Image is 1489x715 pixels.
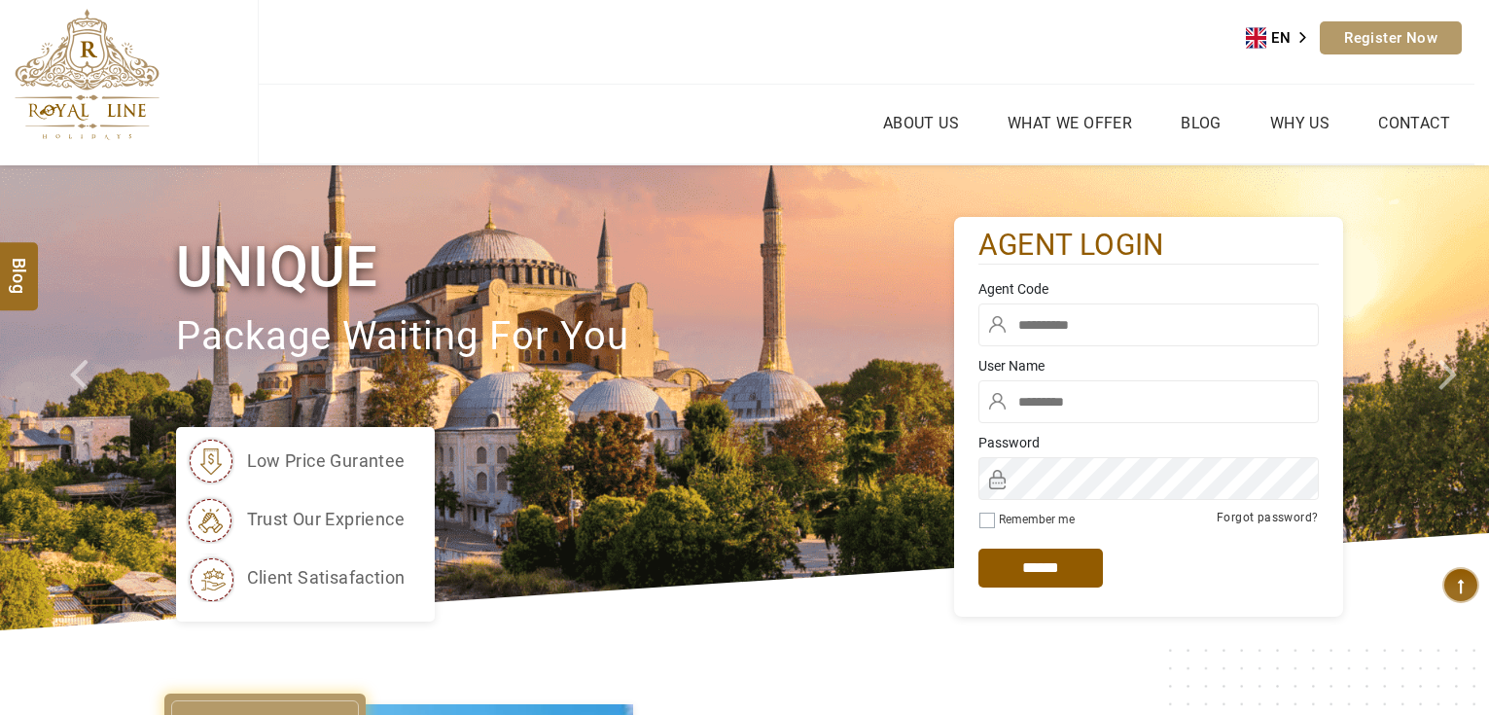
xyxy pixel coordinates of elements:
[186,495,406,544] li: trust our exprience
[1320,21,1462,54] a: Register Now
[878,109,964,137] a: About Us
[1414,165,1489,630] a: Check next image
[1217,511,1318,524] a: Forgot password?
[176,231,954,304] h1: Unique
[1176,109,1226,137] a: Blog
[176,304,954,370] p: package waiting for you
[1373,109,1455,137] a: Contact
[7,257,32,273] span: Blog
[978,227,1319,265] h2: agent login
[15,9,160,140] img: The Royal Line Holidays
[186,554,406,602] li: client satisafaction
[978,279,1319,299] label: Agent Code
[1003,109,1137,137] a: What we Offer
[1246,23,1320,53] a: EN
[978,356,1319,375] label: User Name
[1246,23,1320,53] aside: Language selected: English
[45,165,120,630] a: Check next prev
[1246,23,1320,53] div: Language
[999,513,1075,526] label: Remember me
[978,433,1319,452] label: Password
[1265,109,1334,137] a: Why Us
[186,437,406,485] li: low price gurantee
